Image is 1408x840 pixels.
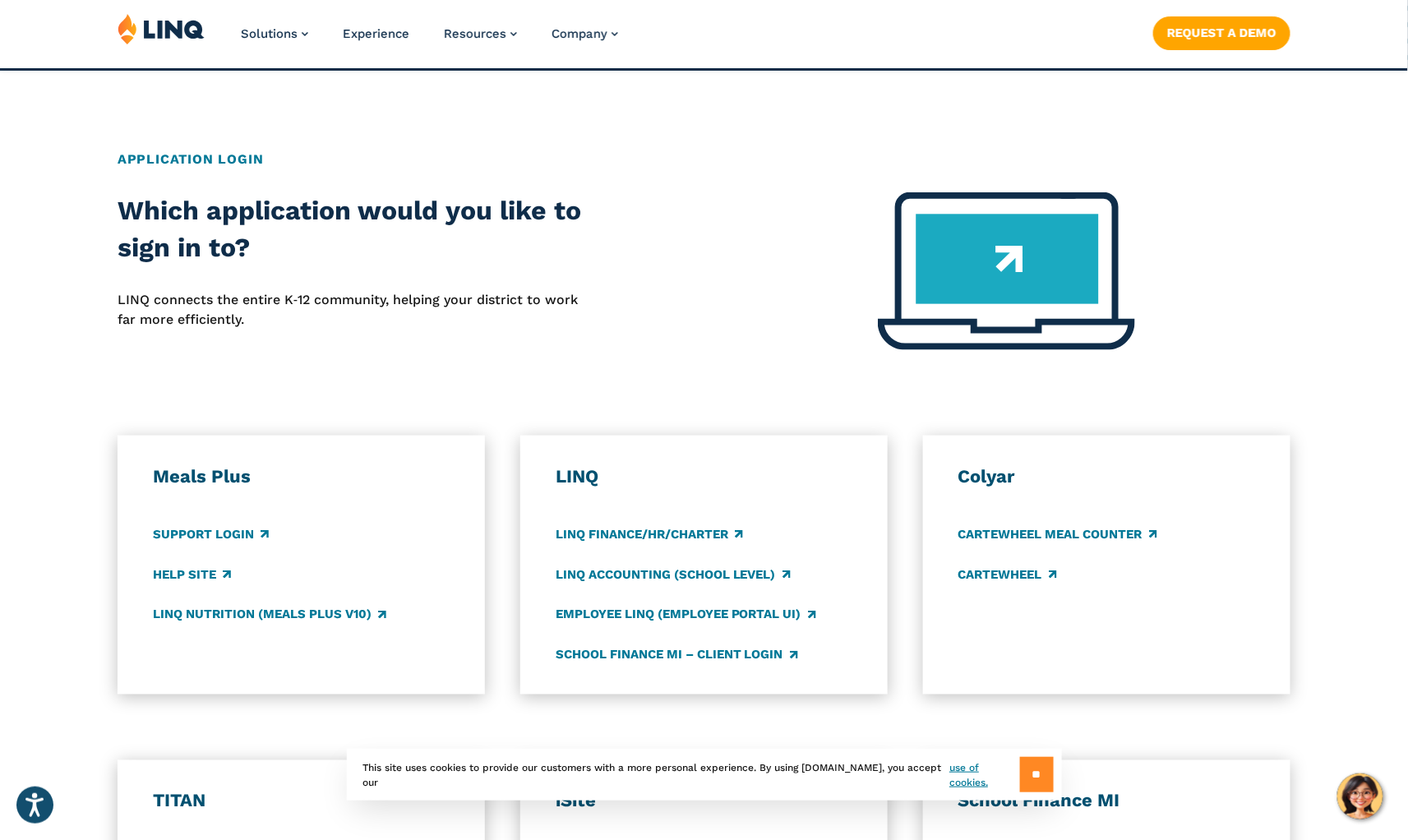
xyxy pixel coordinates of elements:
a: Resources [444,26,517,41]
div: This site uses cookies to provide our customers with a more personal experience. By using [DOMAIN... [347,749,1062,801]
nav: Primary Navigation [241,13,618,67]
a: LINQ Nutrition (Meals Plus v10) [153,606,386,624]
h2: Application Login [118,150,1290,169]
span: Resources [444,26,506,41]
a: Support Login [153,525,269,543]
h3: LINQ [556,465,852,488]
h3: Colyar [958,465,1255,488]
a: Employee LINQ (Employee Portal UI) [556,606,816,624]
a: Experience [343,26,409,41]
h3: Meals Plus [153,465,450,488]
span: Solutions [241,26,298,41]
a: Request a Demo [1153,16,1290,49]
a: CARTEWHEEL [958,565,1057,584]
a: LINQ Accounting (school level) [556,565,791,584]
img: LINQ | K‑12 Software [118,13,205,44]
a: CARTEWHEEL Meal Counter [958,525,1157,543]
a: Solutions [241,26,308,41]
a: use of cookies. [949,760,1019,790]
h2: Which application would you like to sign in to? [118,192,586,267]
a: LINQ Finance/HR/Charter [556,525,743,543]
a: Help Site [153,565,231,584]
a: School Finance MI – Client Login [556,646,798,664]
p: LINQ connects the entire K‑12 community, helping your district to work far more efficiently. [118,290,586,330]
a: Company [552,26,618,41]
button: Hello, have a question? Let’s chat. [1337,773,1383,819]
span: Company [552,26,607,41]
nav: Button Navigation [1153,13,1290,49]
